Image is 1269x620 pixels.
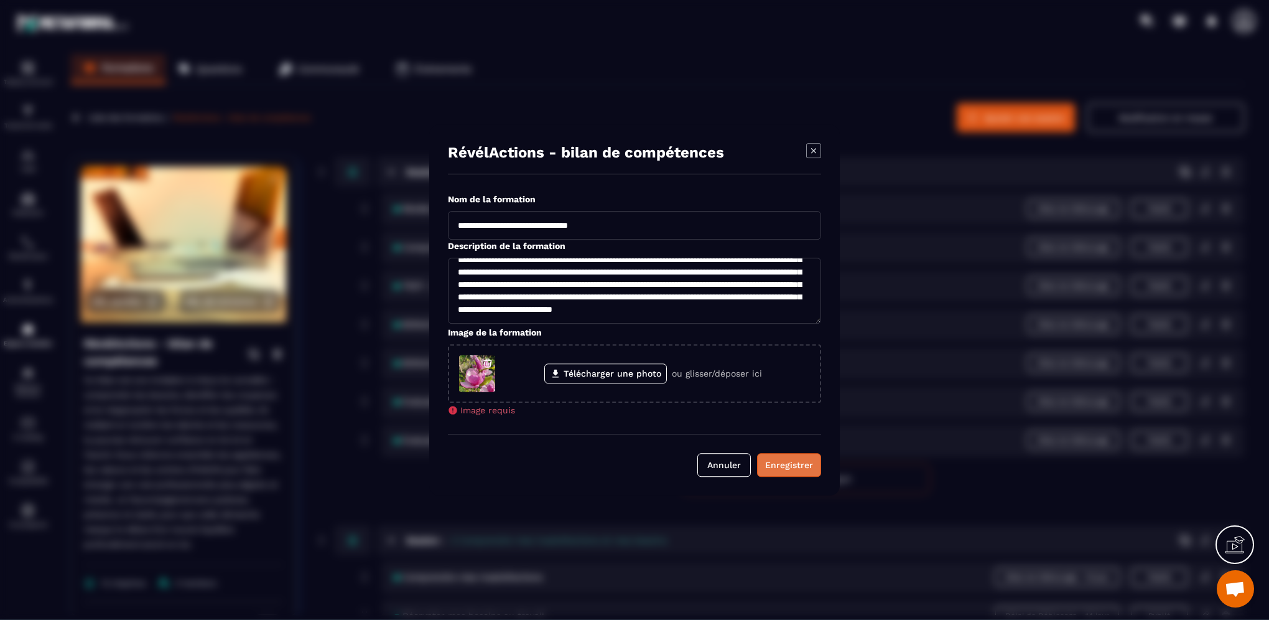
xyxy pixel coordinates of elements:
[544,364,667,383] label: Télécharger une photo
[448,241,565,251] label: Description de la formation
[765,459,813,471] div: Enregistrer
[757,453,821,477] button: Enregistrer
[448,327,542,337] label: Image de la formation
[448,144,724,161] p: RévélActions - bilan de compétences
[697,453,751,477] button: Annuler
[460,405,515,415] span: Image requis
[672,369,762,378] p: ou glisser/déposer ici
[1217,570,1254,608] a: Ouvrir le chat
[448,194,536,204] label: Nom de la formation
